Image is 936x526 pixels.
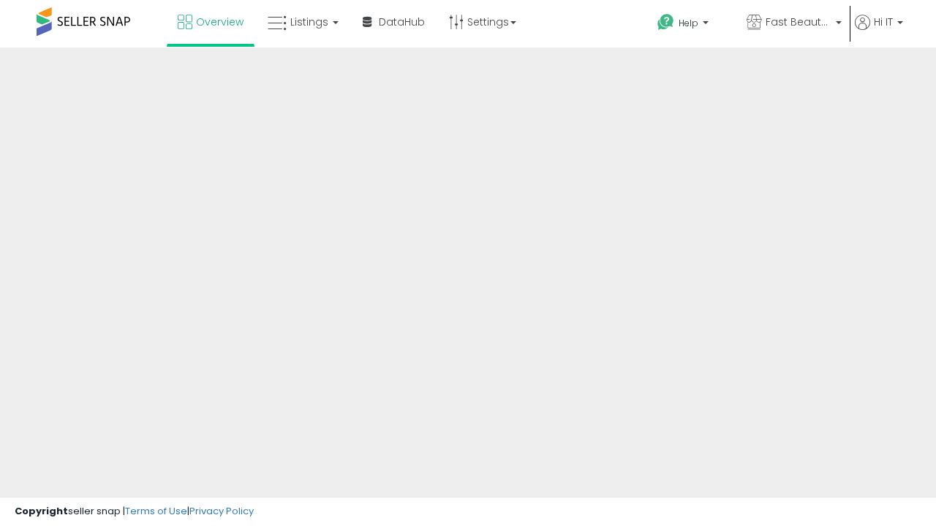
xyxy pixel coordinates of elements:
[379,15,425,29] span: DataHub
[855,15,903,47] a: Hi IT
[679,17,698,29] span: Help
[196,15,244,29] span: Overview
[15,505,254,519] div: seller snap | |
[125,504,187,518] a: Terms of Use
[15,504,68,518] strong: Copyright
[290,15,328,29] span: Listings
[766,15,831,29] span: Fast Beauty ([GEOGRAPHIC_DATA])
[189,504,254,518] a: Privacy Policy
[646,2,733,47] a: Help
[874,15,893,29] span: Hi IT
[657,13,675,31] i: Get Help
